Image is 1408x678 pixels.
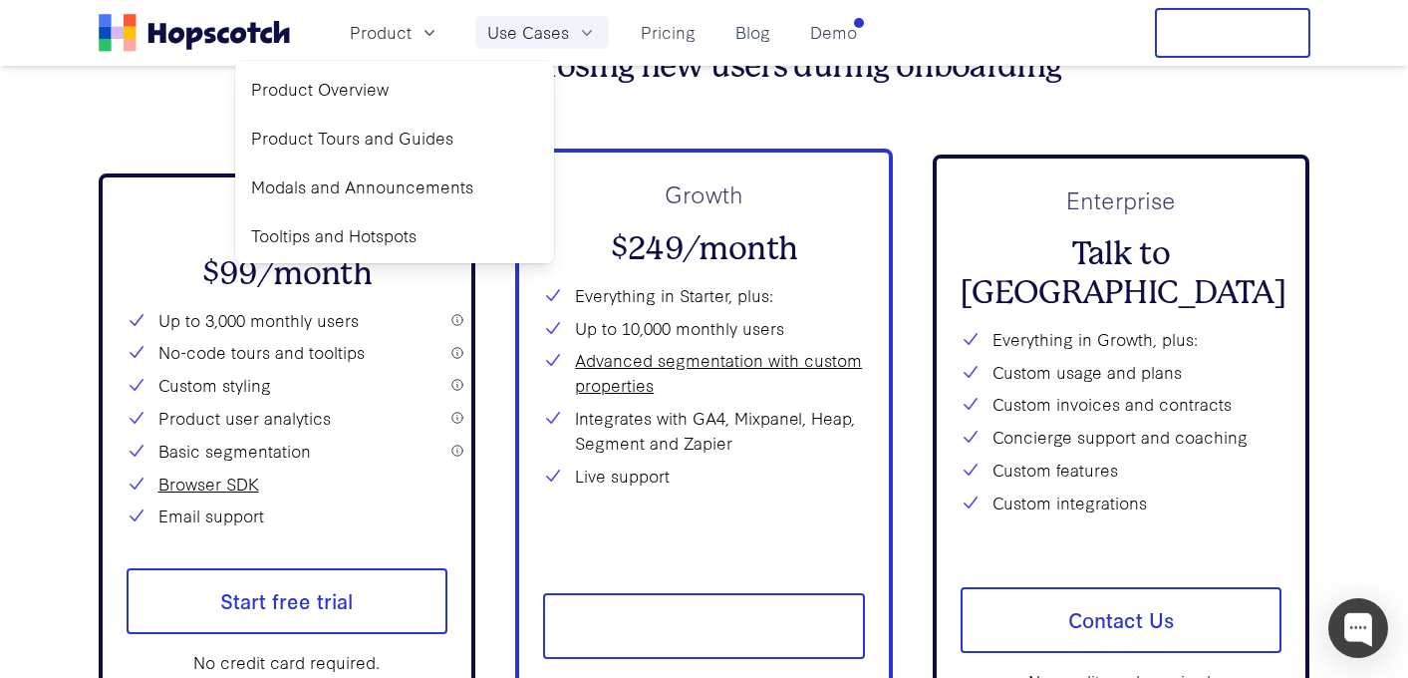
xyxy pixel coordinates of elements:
[243,215,546,256] a: Tooltips and Hotspots
[633,16,704,49] a: Pricing
[127,201,448,236] p: Starter
[543,316,865,341] li: Up to 10,000 monthly users
[961,587,1282,653] a: Contact Us
[350,20,412,45] span: Product
[127,406,448,431] li: Product user analytics
[575,348,865,398] a: Advanced segmentation with custom properties
[127,650,448,675] div: No credit card required.
[127,568,448,634] a: Start free trial
[961,491,1282,515] li: Custom integrations
[475,16,609,49] button: Use Cases
[338,16,451,49] button: Product
[543,283,865,308] li: Everything in Starter, plus:
[543,464,865,489] li: Live support
[99,48,1310,86] h3: Cheaper than losing new users during onboarding
[961,235,1282,312] h2: Talk to [GEOGRAPHIC_DATA]
[961,360,1282,385] li: Custom usage and plans
[961,327,1282,352] li: Everything in Growth, plus:
[961,182,1282,217] p: Enterprise
[543,406,865,456] li: Integrates with GA4, Mixpanel, Heap, Segment and Zapier
[127,255,448,293] h2: $99/month
[802,16,865,49] a: Demo
[543,176,865,211] p: Growth
[487,20,569,45] span: Use Cases
[543,593,865,659] a: Start free trial
[1155,8,1310,58] button: Free Trial
[127,308,448,333] li: Up to 3,000 monthly users
[127,504,448,528] li: Email support
[543,230,865,268] h2: $249/month
[961,425,1282,450] li: Concierge support and coaching
[99,14,290,52] a: Home
[961,458,1282,483] li: Custom features
[243,167,546,207] a: Modals and Announcements
[158,472,259,497] a: Browser SDK
[243,69,546,110] a: Product Overview
[127,373,448,398] li: Custom styling
[961,392,1282,417] li: Custom invoices and contracts
[243,118,546,159] a: Product Tours and Guides
[727,16,778,49] a: Blog
[127,340,448,365] li: No-code tours and tooltips
[127,439,448,464] li: Basic segmentation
